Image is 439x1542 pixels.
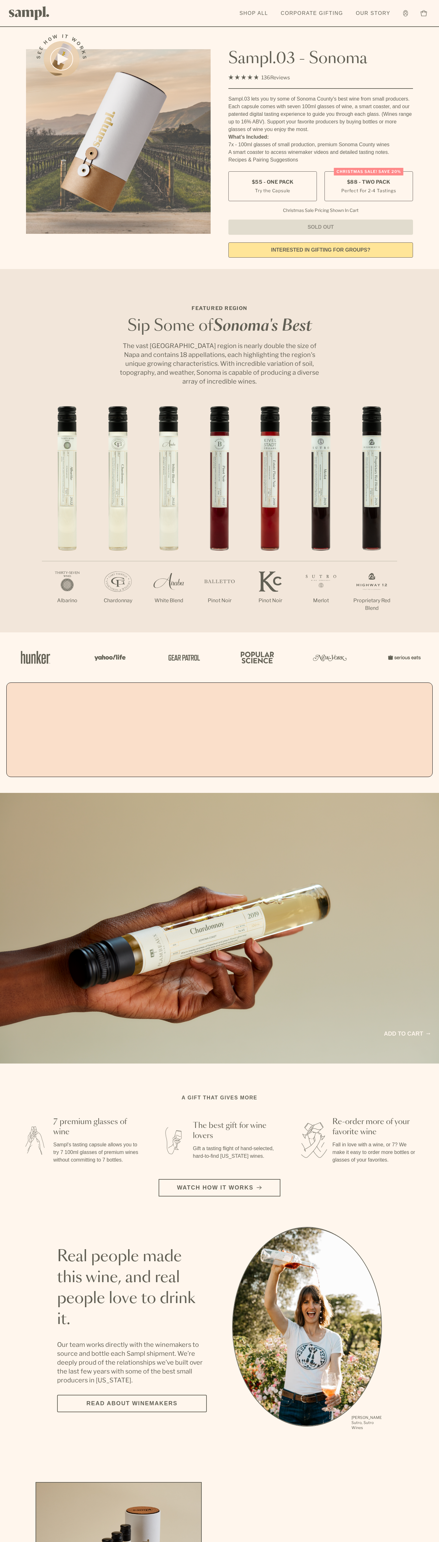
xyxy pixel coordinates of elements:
[280,208,362,213] li: Christmas Sale Pricing Shown In Cart
[296,597,346,604] p: Merlot
[93,406,143,625] li: 2 / 7
[159,1179,280,1196] button: Watch how it works
[42,597,93,604] p: Albarino
[228,156,413,164] li: Recipes & Pairing Suggestions
[182,1094,258,1102] h2: A gift that gives more
[296,406,346,625] li: 6 / 7
[236,6,271,20] a: Shop All
[9,6,49,20] img: Sampl logo
[53,1141,140,1164] p: Sampl's tasting capsule allows you to try 7 100ml glasses of premium wines without committing to ...
[341,187,396,194] small: Perfect For 2-4 Tastings
[353,6,394,20] a: Our Story
[261,75,270,81] span: 136
[347,179,390,186] span: $88 - Two Pack
[118,305,321,312] p: Featured Region
[57,1395,207,1412] a: Read about Winemakers
[16,644,55,671] img: Artboard_1_c8cd28af-0030-4af1-819c-248e302c7f06_x450.png
[346,406,397,632] li: 7 / 7
[228,242,413,258] a: interested in gifting for groups?
[245,406,296,625] li: 5 / 7
[332,1141,419,1164] p: Fall in love with a wine, or 7? We make it easy to order more bottles or glasses of your favorites.
[228,95,413,133] div: Sampl.03 lets you try some of Sonoma County's best wine from small producers. Each capsule comes ...
[44,41,79,77] button: See how it works
[228,134,269,140] strong: What’s Included:
[164,644,202,671] img: Artboard_5_7fdae55a-36fd-43f7-8bfd-f74a06a2878e_x450.png
[334,168,403,175] div: Christmas SALE! Save 20%
[384,1030,430,1038] a: Add to cart
[90,644,128,671] img: Artboard_6_04f9a106-072f-468a-bdd7-f11783b05722_x450.png
[57,1340,207,1385] p: Our team works directly with the winemakers to source and bottle each Sampl shipment. We’re deepl...
[194,406,245,625] li: 4 / 7
[53,1117,140,1137] h3: 7 premium glasses of wine
[228,141,413,148] li: 7x - 100ml glasses of small production, premium Sonoma County wines
[232,1227,382,1431] div: slide 1
[332,1117,419,1137] h3: Re-order more of your favorite wine
[118,319,321,334] h2: Sip Some of
[26,49,211,234] img: Sampl.03 - Sonoma
[228,220,413,235] button: Sold Out
[384,644,423,671] img: Artboard_7_5b34974b-f019-449e-91fb-745f8d0877ee_x450.png
[143,406,194,625] li: 3 / 7
[270,75,290,81] span: Reviews
[228,73,290,82] div: 136Reviews
[57,1246,207,1330] h2: Real people made this wine, and real people love to drink it.
[118,341,321,386] p: The vast [GEOGRAPHIC_DATA] region is nearly double the size of Napa and contains 18 appellations,...
[213,319,312,334] em: Sonoma's Best
[278,6,346,20] a: Corporate Gifting
[252,179,294,186] span: $55 - One Pack
[193,1145,279,1160] p: Gift a tasting flight of hand-selected, hard-to-find [US_STATE] wines.
[351,1415,382,1430] p: [PERSON_NAME] Sutro, Sutro Wines
[237,644,275,671] img: Artboard_4_28b4d326-c26e-48f9-9c80-911f17d6414e_x450.png
[245,597,296,604] p: Pinot Noir
[346,597,397,612] p: Proprietary Red Blend
[255,187,290,194] small: Try the Capsule
[194,597,245,604] p: Pinot Noir
[311,644,349,671] img: Artboard_3_0b291449-6e8c-4d07-b2c2-3f3601a19cd1_x450.png
[228,49,413,68] h1: Sampl.03 - Sonoma
[42,406,93,625] li: 1 / 7
[193,1121,279,1141] h3: The best gift for wine lovers
[228,148,413,156] li: A smart coaster to access winemaker videos and detailed tasting notes.
[232,1227,382,1431] ul: carousel
[143,597,194,604] p: White Blend
[93,597,143,604] p: Chardonnay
